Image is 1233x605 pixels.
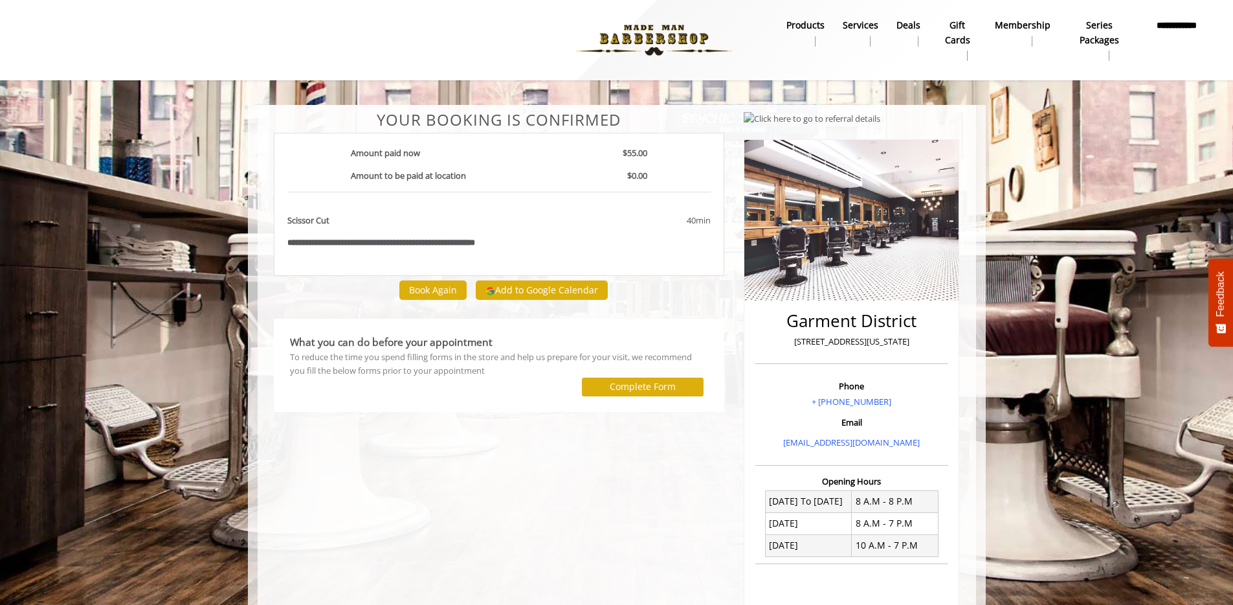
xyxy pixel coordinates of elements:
[852,535,939,557] td: 10 A.M - 7 P.M
[476,280,608,300] button: Add to Google Calendar
[852,490,939,512] td: 8 A.M - 8 P.M
[765,512,852,534] td: [DATE]
[1215,271,1227,317] span: Feedback
[896,18,920,32] b: Deals
[755,477,948,486] h3: Opening Hours
[759,312,945,330] h2: Garment District
[627,170,647,181] b: $0.00
[290,335,493,349] b: What you can do before your appointment
[582,378,704,396] button: Complete Form
[287,214,329,227] b: Scissor Cut
[887,16,929,50] a: DealsDeals
[765,535,852,557] td: [DATE]
[565,5,743,76] img: Made Man Barbershop logo
[843,18,878,32] b: Services
[852,512,939,534] td: 8 A.M - 7 P.M
[290,350,709,378] div: To reduce the time you spend filling forms in the store and help us prepare for your visit, we re...
[274,111,725,128] center: Your Booking is confirmed
[759,335,945,348] p: [STREET_ADDRESS][US_STATE]
[351,170,466,181] b: Amount to be paid at location
[583,214,711,227] div: 40min
[939,18,977,47] b: gift cards
[744,112,880,126] img: Click here to go to referral details
[765,490,852,512] td: [DATE] To [DATE]
[929,16,986,64] a: Gift cardsgift cards
[1069,18,1130,47] b: Series packages
[995,18,1050,32] b: Membership
[759,418,945,427] h3: Email
[399,280,467,299] button: Book Again
[759,382,945,391] h3: Phone
[1060,16,1139,64] a: Series packagesSeries packages
[1208,258,1233,347] button: Feedback - Show survey
[610,382,676,392] label: Complete Form
[783,437,920,448] a: [EMAIL_ADDRESS][DOMAIN_NAME]
[351,147,420,159] b: Amount paid now
[834,16,887,50] a: ServicesServices
[812,396,891,407] a: + [PHONE_NUMBER]
[986,16,1060,50] a: MembershipMembership
[786,18,825,32] b: products
[623,147,647,159] b: $55.00
[777,16,834,50] a: Productsproducts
